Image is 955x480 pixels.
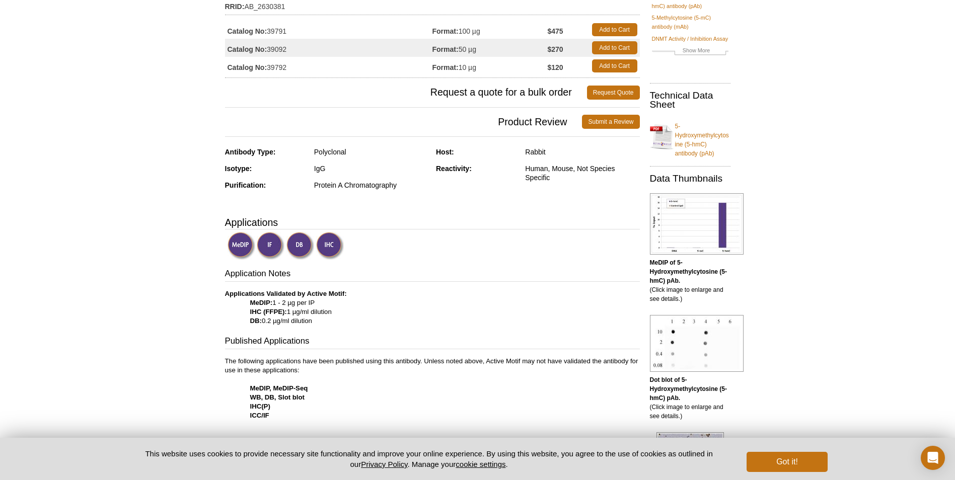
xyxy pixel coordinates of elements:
strong: Isotype: [225,165,252,173]
span: Product Review [225,115,582,129]
b: MeDIP of 5-Hydroxymethylcytosine (5-hmC) pAb. [650,259,727,284]
td: 50 µg [432,39,548,57]
p: (Click image to enlarge and see details.) [650,258,730,303]
strong: IHC (FFPE): [250,308,287,315]
h3: Application Notes [225,268,640,282]
img: 5-Hydroxymethylcytosine (5-hmC) antibody (pAb) tested by dot blot analysis. [650,315,744,372]
td: 39792 [225,57,432,75]
b: Applications Validated by Active Motif: [225,290,347,297]
div: Protein A Chromatography [314,181,428,190]
h3: Published Applications [225,335,640,349]
strong: $120 [547,63,563,72]
img: 5-Hydroxymethylcytosine (5-hmC) antibody (pAb) tested by MeDIP analysis. [650,193,744,255]
img: Immunofluorescence Validated [257,232,284,260]
button: Got it! [747,452,827,472]
strong: DB: [250,317,262,325]
strong: IHC(P) [250,403,270,410]
strong: Host: [436,148,454,156]
p: The following applications have been published using this antibody. Unless noted above, Active Mo... [225,357,640,456]
a: 5-Methylcytosine (5-mC) antibody (mAb) [652,13,728,31]
h2: Technical Data Sheet [650,91,730,109]
a: Submit a Review [582,115,639,129]
strong: Reactivity: [436,165,472,173]
strong: Catalog No: [228,45,267,54]
a: Add to Cart [592,59,637,72]
strong: Antibody Type: [225,148,276,156]
a: Privacy Policy [361,460,407,468]
strong: WB, DB, Slot blot [250,393,305,401]
img: Methyl-DNA Immunoprecipitation Validated [228,232,255,260]
td: 39092 [225,39,432,57]
a: Show More [652,46,728,57]
a: Add to Cart [592,23,637,36]
td: 10 µg [432,57,548,75]
h2: Data Thumbnails [650,174,730,183]
strong: Format: [432,63,459,72]
span: Request a quote for a bulk order [225,86,587,100]
div: Open Intercom Messenger [921,446,945,470]
strong: Catalog No: [228,27,267,36]
img: Dot Blot Validated [286,232,314,260]
td: 39791 [225,21,432,39]
strong: $270 [547,45,563,54]
div: Polyclonal [314,147,428,156]
strong: Catalog No: [228,63,267,72]
strong: ICC/IF [250,412,269,419]
strong: Format: [432,45,459,54]
b: Dot blot of 5-Hydroxymethylcytosine (5-hmC) pAb. [650,376,727,402]
a: Request Quote [587,86,640,100]
strong: MeDIP, MeDIP-Seq [250,384,308,392]
button: cookie settings [456,460,505,468]
div: Rabbit [525,147,639,156]
p: (Click image to enlarge and see details.) [650,375,730,421]
div: Human, Mouse, Not Species Specific [525,164,639,182]
td: 100 µg [432,21,548,39]
strong: MeDIP: [250,299,273,306]
p: 1 - 2 µg per IP 1 µg/ml dilution 0.2 µg/ml dilution [225,289,640,326]
strong: RRID: [225,2,245,11]
a: 5-Hydroxymethylcytosine (5-hmC) antibody (pAb) [650,116,730,158]
strong: $475 [547,27,563,36]
strong: Format: [432,27,459,36]
a: Add to Cart [592,41,637,54]
p: This website uses cookies to provide necessary site functionality and improve your online experie... [128,448,730,469]
strong: Purification: [225,181,266,189]
a: DNMT Activity / Inhibition Assay [652,34,728,43]
div: IgG [314,164,428,173]
h3: Applications [225,215,640,230]
img: Immunohistochemistry Validated [316,232,344,260]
